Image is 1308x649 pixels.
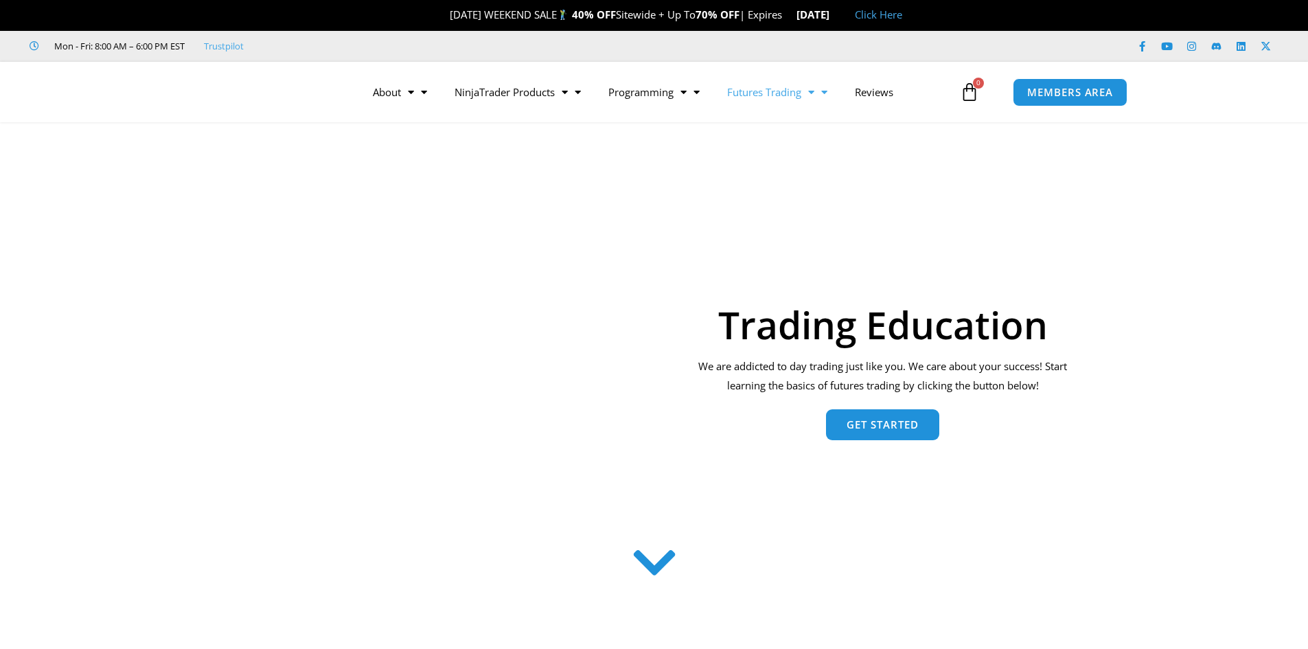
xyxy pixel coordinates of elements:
[696,8,739,21] strong: 70% OFF
[973,78,984,89] span: 0
[441,76,595,108] a: NinjaTrader Products
[826,409,939,440] a: Get Started
[51,38,185,54] span: Mon - Fri: 8:00 AM – 6:00 PM EST
[1027,87,1113,98] span: MEMBERS AREA
[713,76,841,108] a: Futures Trading
[783,10,793,20] img: ⌛
[595,76,713,108] a: Programming
[939,72,1000,112] a: 0
[689,357,1076,396] p: We are addicted to day trading just like you. We care about your success! Start learning the basi...
[796,8,841,21] strong: [DATE]
[830,10,840,20] img: 🏭
[558,10,568,20] img: 🏌️‍♂️
[204,38,244,54] a: Trustpilot
[689,306,1076,343] h1: Trading Education
[855,8,902,21] a: Click Here
[841,76,907,108] a: Reviews
[572,8,616,21] strong: 40% OFF
[1013,78,1127,106] a: MEMBERS AREA
[359,76,956,108] nav: Menu
[359,76,441,108] a: About
[439,10,449,20] img: 🎉
[232,194,663,521] img: AdobeStock 293954085 1 Converted | Affordable Indicators – NinjaTrader
[162,67,310,117] img: LogoAI | Affordable Indicators – NinjaTrader
[847,420,919,430] span: Get Started
[435,8,796,21] span: [DATE] WEEKEND SALE Sitewide + Up To | Expires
